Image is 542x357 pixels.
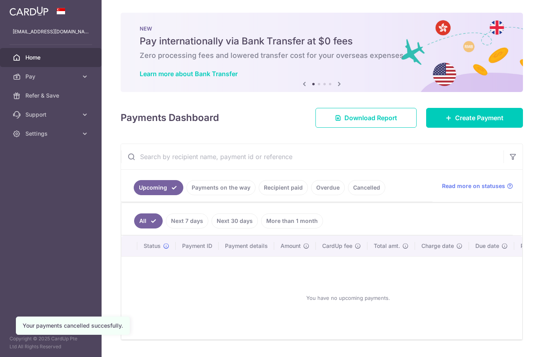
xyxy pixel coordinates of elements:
[281,242,301,250] span: Amount
[140,51,504,60] h6: Zero processing fees and lowered transfer cost for your overseas expenses
[176,236,219,256] th: Payment ID
[121,111,219,125] h4: Payments Dashboard
[25,130,78,138] span: Settings
[348,180,385,195] a: Cancelled
[25,54,78,61] span: Home
[25,92,78,100] span: Refer & Save
[140,35,504,48] h5: Pay internationally via Bank Transfer at $0 fees
[374,242,400,250] span: Total amt.
[322,242,352,250] span: CardUp fee
[166,213,208,228] a: Next 7 days
[211,213,258,228] a: Next 30 days
[442,182,505,190] span: Read more on statuses
[455,113,504,123] span: Create Payment
[144,242,161,250] span: Status
[315,108,417,128] a: Download Report
[10,6,48,16] img: CardUp
[259,180,308,195] a: Recipient paid
[121,144,504,169] input: Search by recipient name, payment id or reference
[311,180,345,195] a: Overdue
[134,180,183,195] a: Upcoming
[475,242,499,250] span: Due date
[426,108,523,128] a: Create Payment
[23,322,123,330] div: Your payments cancelled succesfully.
[421,242,454,250] span: Charge date
[121,13,523,92] img: Bank transfer banner
[25,111,78,119] span: Support
[134,213,163,228] a: All
[344,113,397,123] span: Download Report
[25,73,78,81] span: Pay
[219,236,274,256] th: Payment details
[186,180,256,195] a: Payments on the way
[140,25,504,32] p: NEW
[140,70,238,78] a: Learn more about Bank Transfer
[442,182,513,190] a: Read more on statuses
[13,28,89,36] p: [EMAIL_ADDRESS][DOMAIN_NAME]
[261,213,323,228] a: More than 1 month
